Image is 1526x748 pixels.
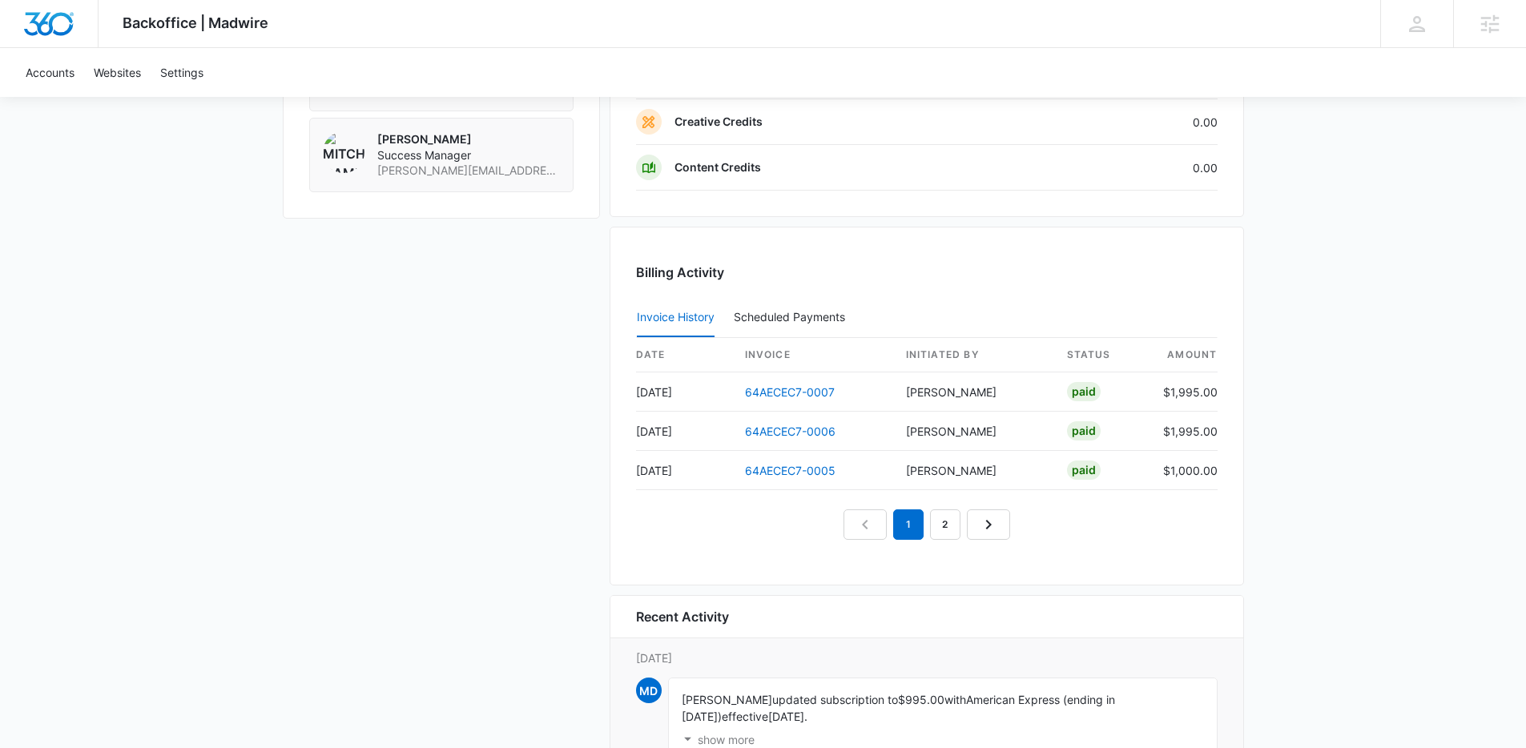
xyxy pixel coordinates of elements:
td: [DATE] [636,412,732,451]
p: Content Credits [674,159,761,175]
span: [PERSON_NAME][EMAIL_ADDRESS][DOMAIN_NAME] [377,163,560,179]
div: Scheduled Payments [734,312,852,323]
th: status [1054,338,1150,372]
td: [PERSON_NAME] [893,372,1054,412]
td: $1,995.00 [1150,372,1218,412]
td: [DATE] [636,372,732,412]
td: [PERSON_NAME] [893,451,1054,490]
a: Settings [151,48,213,97]
p: [PERSON_NAME] [377,131,560,147]
div: Paid [1067,382,1101,401]
td: 0.00 [1048,99,1218,145]
a: Websites [84,48,151,97]
div: Paid [1067,421,1101,440]
th: Initiated By [893,338,1054,372]
a: Next Page [967,509,1010,540]
th: invoice [732,338,893,372]
button: Invoice History [637,299,715,337]
a: 64AECEC7-0006 [745,424,835,438]
span: [DATE]. [768,710,807,723]
th: amount [1150,338,1218,372]
td: $1,000.00 [1150,451,1218,490]
td: 0.00 [1048,145,1218,191]
span: $995.00 [898,693,944,706]
span: [PERSON_NAME] [682,693,772,706]
span: Backoffice | Madwire [123,14,268,31]
a: Accounts [16,48,84,97]
em: 1 [893,509,924,540]
th: date [636,338,732,372]
span: MD [636,678,662,703]
img: Mitchell Dame [323,131,364,173]
div: Paid [1067,460,1101,480]
h6: Recent Activity [636,607,729,626]
p: [DATE] [636,649,1218,666]
td: [DATE] [636,451,732,490]
span: updated subscription to [772,693,898,706]
a: 64AECEC7-0005 [745,464,835,477]
span: with [944,693,966,706]
p: Creative Credits [674,114,763,130]
h3: Billing Activity [636,263,1218,282]
nav: Pagination [844,509,1010,540]
p: show more [698,734,755,746]
td: [PERSON_NAME] [893,412,1054,451]
a: Page 2 [930,509,960,540]
span: Success Manager [377,147,560,163]
td: $1,995.00 [1150,412,1218,451]
a: 64AECEC7-0007 [745,385,835,399]
span: effective [722,710,768,723]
